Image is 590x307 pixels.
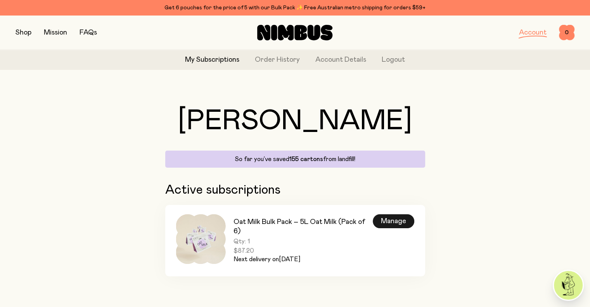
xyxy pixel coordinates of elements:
a: Order History [255,55,300,65]
a: Account Details [315,55,366,65]
span: 155 cartons [289,156,323,162]
a: My Subscriptions [185,55,239,65]
span: [DATE] [279,256,300,262]
p: Next delivery on [234,255,373,264]
h3: Oat Milk Bulk Pack – 5L Oat Milk (Pack of 6) [234,217,373,236]
h2: Active subscriptions [165,183,425,197]
span: $87.20 [234,247,373,255]
h1: [PERSON_NAME] [165,107,425,135]
img: agent [554,271,583,300]
div: Manage [373,214,414,228]
a: Oat Milk Bulk Pack – 5L Oat Milk (Pack of 6)Qty: 1$87.20Next delivery on[DATE]Manage [165,205,425,276]
p: So far you’ve saved from landfill! [170,155,420,163]
button: Logout [382,55,405,65]
div: Get 6 pouches for the price of 5 with our Bulk Pack ✨ Free Australian metro shipping for orders $59+ [16,3,574,12]
span: Qty: 1 [234,238,373,245]
a: Account [519,29,547,36]
a: Mission [44,29,67,36]
a: FAQs [80,29,97,36]
button: 0 [559,25,574,40]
